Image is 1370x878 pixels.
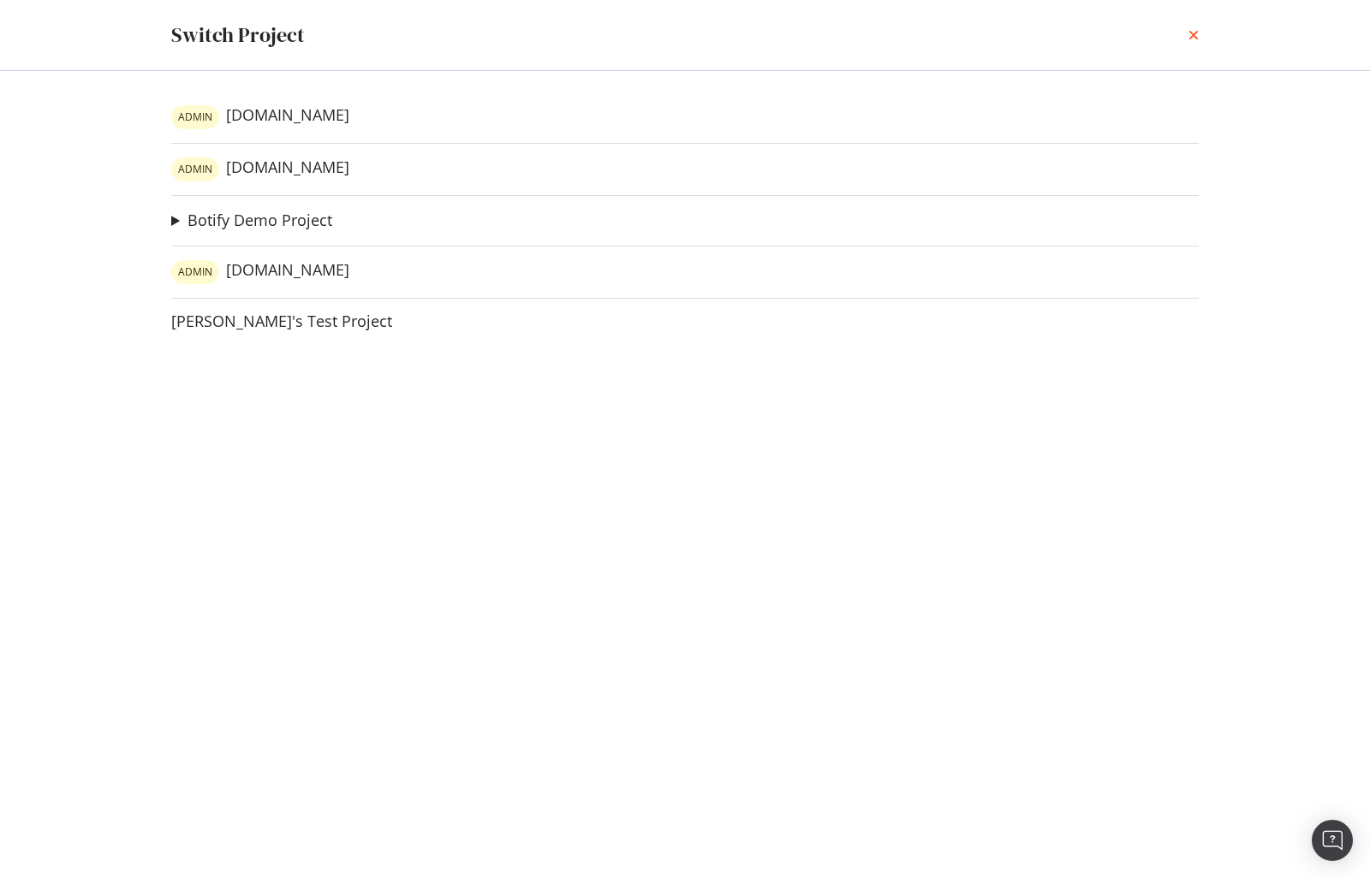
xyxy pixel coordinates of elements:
a: [PERSON_NAME]'s Test Project [171,312,392,330]
a: Botify Demo Project [188,211,332,229]
div: warning label [171,260,219,284]
span: ADMIN [178,267,212,277]
a: warning label[DOMAIN_NAME] [171,260,349,284]
div: warning label [171,105,219,129]
a: warning label[DOMAIN_NAME] [171,105,349,129]
span: ADMIN [178,112,212,122]
div: Open Intercom Messenger [1312,820,1353,861]
summary: Botify Demo Project [171,210,332,232]
div: Switch Project [171,21,305,50]
div: warning label [171,157,219,181]
div: times [1188,21,1199,50]
span: ADMIN [178,164,212,175]
a: warning label[DOMAIN_NAME] [171,157,349,181]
